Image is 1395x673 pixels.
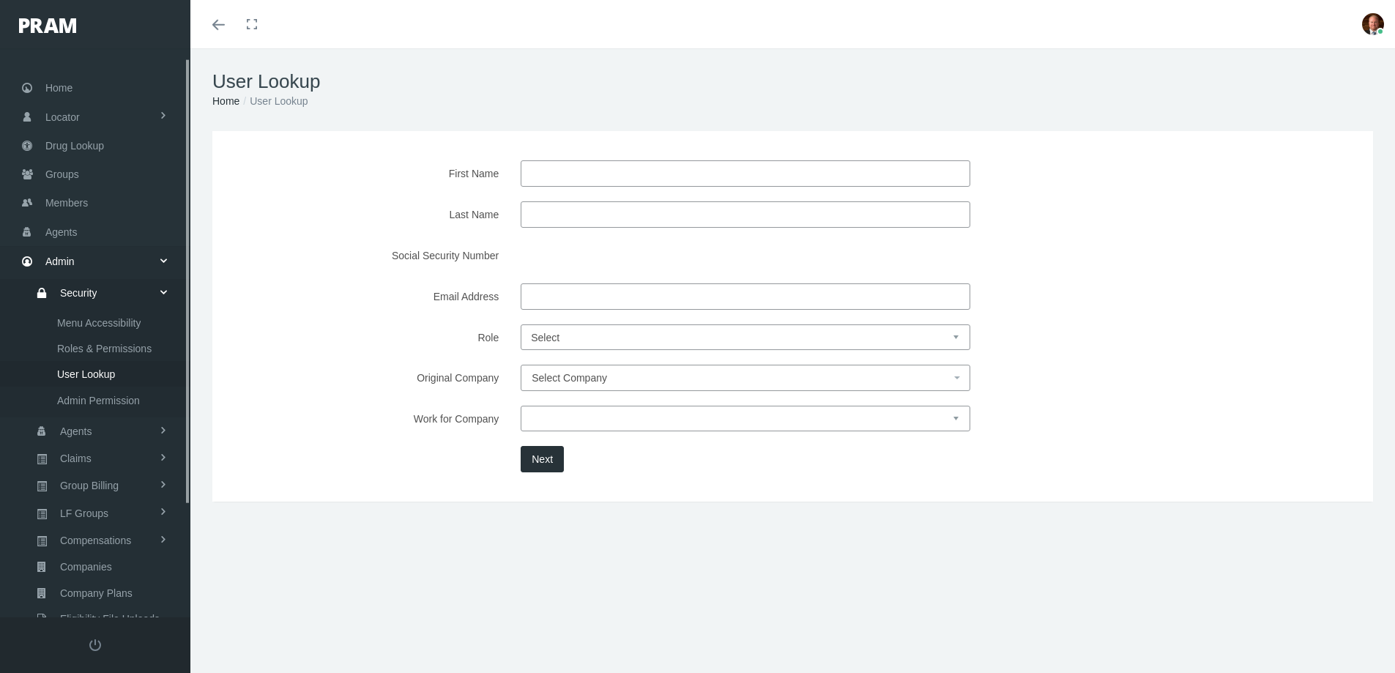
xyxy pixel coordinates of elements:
span: Drug Lookup [45,132,104,160]
span: Select Company [532,372,607,384]
label: Last Name [227,201,510,228]
span: User Lookup [57,362,115,387]
span: Groups [45,160,79,188]
span: LF Groups [60,501,108,526]
span: Security [60,280,97,305]
label: Work for Company [227,406,510,431]
span: Eligibility File Uploads [60,606,160,631]
span: Locator [45,103,80,131]
span: Compensations [60,528,131,553]
span: Companies [60,554,112,579]
span: Group Billing [60,473,119,498]
span: Agents [45,218,78,246]
label: Original Company [227,365,510,391]
h1: User Lookup [212,70,1373,93]
span: Claims [60,446,92,471]
span: Home [45,74,72,102]
label: Social Security Number [227,242,510,269]
span: Roles & Permissions [57,336,152,361]
label: First Name [227,160,510,187]
img: PRAM_20_x_78.png [19,18,76,33]
span: Admin Permission [57,388,140,413]
label: Role [227,324,510,350]
label: Email Address [227,283,510,310]
li: User Lookup [239,93,308,109]
span: Members [45,189,88,217]
a: Home [212,95,239,107]
button: Next [521,446,564,472]
span: Company Plans [60,581,133,606]
span: Admin [45,248,75,275]
span: Menu Accessibility [57,311,141,335]
img: S_Profile_Picture_693.jpg [1362,13,1384,35]
span: Agents [60,419,92,444]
